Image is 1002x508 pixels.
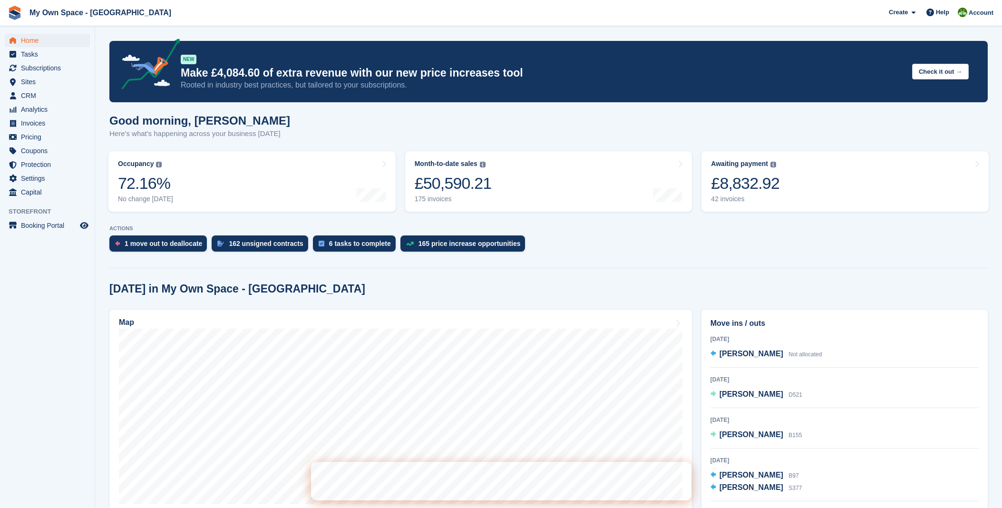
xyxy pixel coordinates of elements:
[415,174,492,193] div: £50,590.21
[109,283,365,295] h2: [DATE] in My Own Space - [GEOGRAPHIC_DATA]
[701,151,989,212] a: Awaiting payment £8,832.92 42 invoices
[788,351,822,358] span: Not allocated
[115,241,120,246] img: move_outs_to_deallocate_icon-f764333ba52eb49d3ac5e1228854f67142a1ed5810a6f6cc68b1a99e826820c5.svg
[5,89,90,102] a: menu
[720,390,783,398] span: [PERSON_NAME]
[5,186,90,199] a: menu
[418,240,521,247] div: 165 price increase opportunities
[212,235,312,256] a: 162 unsigned contracts
[710,375,979,384] div: [DATE]
[118,195,173,203] div: No change [DATE]
[788,472,798,479] span: B97
[788,485,802,491] span: S377
[21,103,78,116] span: Analytics
[21,144,78,157] span: Coupons
[936,8,949,17] span: Help
[406,242,414,246] img: price_increase_opportunities-93ffe204e8149a01c8c9dc8f82e8f89637d9d84a8eef4429ea346261dce0b2c0.svg
[788,391,802,398] span: D521
[21,130,78,144] span: Pricing
[711,174,779,193] div: £8,832.92
[229,240,303,247] div: 162 unsigned contracts
[969,8,993,18] span: Account
[710,335,979,343] div: [DATE]
[710,416,979,424] div: [DATE]
[405,151,692,212] a: Month-to-date sales £50,590.21 175 invoices
[21,34,78,47] span: Home
[21,186,78,199] span: Capital
[181,55,196,64] div: NEW
[26,5,175,20] a: My Own Space - [GEOGRAPHIC_DATA]
[710,318,979,329] h2: Move ins / outs
[400,235,530,256] a: 165 price increase opportunities
[710,348,822,361] a: [PERSON_NAME] Not allocated
[710,469,799,482] a: [PERSON_NAME] B97
[5,144,90,157] a: menu
[21,172,78,185] span: Settings
[480,162,486,167] img: icon-info-grey-7440780725fd019a000dd9b08b2336e03edf1995a4989e88bcd33f0948082b44.svg
[114,39,180,93] img: price-adjustments-announcement-icon-8257ccfd72463d97f412b2fc003d46551f7dbcb40ab6d574587a9cd5c0d94...
[108,151,396,212] a: Occupancy 72.16% No change [DATE]
[710,389,802,401] a: [PERSON_NAME] D521
[118,174,173,193] div: 72.16%
[125,240,202,247] div: 1 move out to deallocate
[21,89,78,102] span: CRM
[770,162,776,167] img: icon-info-grey-7440780725fd019a000dd9b08b2336e03edf1995a4989e88bcd33f0948082b44.svg
[5,219,90,232] a: menu
[5,48,90,61] a: menu
[329,240,391,247] div: 6 tasks to complete
[313,235,400,256] a: 6 tasks to complete
[21,48,78,61] span: Tasks
[311,462,691,500] iframe: Intercom live chat banner
[109,128,290,139] p: Here's what's happening across your business [DATE]
[21,61,78,75] span: Subscriptions
[5,117,90,130] a: menu
[109,235,212,256] a: 1 move out to deallocate
[710,456,979,465] div: [DATE]
[8,6,22,20] img: stora-icon-8386f47178a22dfd0bd8f6a31ec36ba5ce8667c1dd55bd0f319d3a0aa187defe.svg
[118,160,154,168] div: Occupancy
[710,429,802,441] a: [PERSON_NAME] B155
[109,114,290,127] h1: Good morning, [PERSON_NAME]
[5,172,90,185] a: menu
[78,220,90,231] a: Preview store
[21,158,78,171] span: Protection
[181,66,905,80] p: Make £4,084.60 of extra revenue with our new price increases tool
[119,318,134,327] h2: Map
[156,162,162,167] img: icon-info-grey-7440780725fd019a000dd9b08b2336e03edf1995a4989e88bcd33f0948082b44.svg
[415,195,492,203] div: 175 invoices
[9,207,95,216] span: Storefront
[711,195,779,203] div: 42 invoices
[5,61,90,75] a: menu
[710,482,802,494] a: [PERSON_NAME] S377
[21,75,78,88] span: Sites
[5,130,90,144] a: menu
[5,158,90,171] a: menu
[217,241,224,246] img: contract_signature_icon-13c848040528278c33f63329250d36e43548de30e8caae1d1a13099fd9432cc5.svg
[912,64,969,79] button: Check it out →
[720,430,783,439] span: [PERSON_NAME]
[21,219,78,232] span: Booking Portal
[5,34,90,47] a: menu
[720,350,783,358] span: [PERSON_NAME]
[711,160,768,168] div: Awaiting payment
[720,471,783,479] span: [PERSON_NAME]
[109,225,988,232] p: ACTIONS
[21,117,78,130] span: Invoices
[788,432,802,439] span: B155
[415,160,477,168] div: Month-to-date sales
[5,75,90,88] a: menu
[5,103,90,116] a: menu
[958,8,967,17] img: Keely
[889,8,908,17] span: Create
[181,80,905,90] p: Rooted in industry best practices, but tailored to your subscriptions.
[720,483,783,491] span: [PERSON_NAME]
[319,241,324,246] img: task-75834270c22a3079a89374b754ae025e5fb1db73e45f91037f5363f120a921f8.svg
